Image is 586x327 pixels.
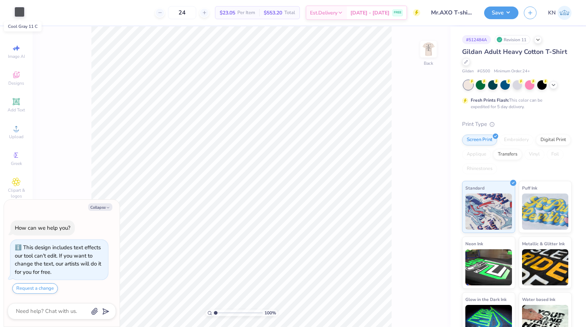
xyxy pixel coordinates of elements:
input: – – [168,6,196,19]
span: Add Text [8,107,25,113]
span: Image AI [8,54,25,59]
span: Clipart & logos [4,187,29,199]
div: Revision 11 [495,35,530,44]
span: Gildan [462,68,474,75]
span: Gildan Adult Heavy Cotton T-Shirt [462,47,567,56]
img: Metallic & Glitter Ink [522,249,569,285]
div: This color can be expedited for 5 day delivery. [471,97,560,110]
div: Print Type [462,120,572,128]
span: [DATE] - [DATE] [350,9,389,17]
button: Save [484,7,518,19]
img: Neon Ink [465,249,512,285]
img: Back [421,42,436,56]
strong: Fresh Prints Flash: [471,97,509,103]
span: Greek [11,161,22,166]
span: Total [284,9,295,17]
span: Metallic & Glitter Ink [522,240,565,247]
span: # G500 [477,68,490,75]
div: How can we help you? [15,224,70,232]
div: Screen Print [462,135,497,145]
span: Standard [465,184,484,192]
div: Cool Gray 11 C [4,21,42,31]
span: Puff Ink [522,184,537,192]
img: Kayleigh Nario [557,6,572,20]
span: KN [548,9,556,17]
span: 100 % [264,310,276,316]
span: Est. Delivery [310,9,337,17]
span: Per Item [237,9,255,17]
span: Neon Ink [465,240,483,247]
div: Vinyl [524,149,544,160]
div: Transfers [493,149,522,160]
span: Upload [9,134,23,140]
span: Designs [8,80,24,86]
div: This design includes text effects our tool can't edit. If you want to change the text, our artist... [15,244,101,276]
span: Glow in the Dark Ink [465,296,507,303]
a: KN [548,6,572,20]
span: $23.05 [220,9,235,17]
span: FREE [394,10,401,15]
div: # 512484A [462,35,491,44]
div: Foil [547,149,564,160]
button: Request a change [12,283,58,294]
div: Rhinestones [462,163,497,174]
div: Embroidery [499,135,534,145]
div: Applique [462,149,491,160]
input: Untitled Design [426,5,479,20]
img: Standard [465,194,512,230]
span: $553.20 [264,9,282,17]
button: Collapse [88,203,112,211]
div: Back [424,60,433,67]
span: Water based Ink [522,296,555,303]
div: Digital Print [536,135,571,145]
img: Puff Ink [522,194,569,230]
span: Minimum Order: 24 + [494,68,530,75]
